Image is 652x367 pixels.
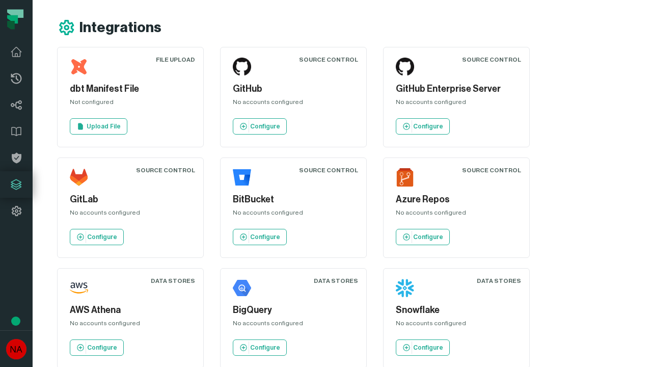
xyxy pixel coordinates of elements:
div: Source Control [299,56,358,64]
div: No accounts configured [233,208,354,221]
h5: AWS Athena [70,303,191,317]
div: No accounts configured [233,319,354,331]
div: Data Stores [314,277,358,285]
div: Data Stores [477,277,521,285]
h5: dbt Manifest File [70,82,191,96]
img: GitLab [70,168,88,187]
p: Configure [413,122,443,130]
a: Configure [233,339,287,356]
img: dbt Manifest File [70,58,88,76]
a: Configure [233,229,287,245]
div: No accounts configured [70,208,191,221]
a: Configure [396,229,450,245]
p: Configure [413,344,443,352]
img: avatar of No Repos Account [6,339,26,359]
a: Configure [233,118,287,135]
h5: BigQuery [233,303,354,317]
div: No accounts configured [233,98,354,110]
p: Configure [413,233,443,241]
h5: GitHub Enterprise Server [396,82,517,96]
img: AWS Athena [70,279,88,297]
h5: GitLab [70,193,191,206]
h5: Azure Repos [396,193,517,206]
img: BigQuery [233,279,251,297]
div: Source Control [462,56,521,64]
img: Azure Repos [396,168,414,187]
div: No accounts configured [396,98,517,110]
a: Configure [396,339,450,356]
h5: GitHub [233,82,354,96]
div: No accounts configured [396,319,517,331]
div: No accounts configured [70,319,191,331]
div: Data Stores [151,277,195,285]
a: Configure [70,229,124,245]
a: Configure [396,118,450,135]
img: GitHub Enterprise Server [396,58,414,76]
div: Tooltip anchor [11,317,20,326]
div: Source Control [136,166,195,174]
p: Configure [87,233,117,241]
div: Source Control [462,166,521,174]
h5: Snowflake [396,303,517,317]
div: Source Control [299,166,358,174]
img: GitHub [233,58,251,76]
div: File Upload [156,56,195,64]
p: Configure [87,344,117,352]
img: Snowflake [396,279,414,297]
p: Configure [250,122,280,130]
h1: Integrations [79,19,161,37]
div: Not configured [70,98,191,110]
img: BitBucket [233,168,251,187]
p: Configure [250,344,280,352]
p: Configure [250,233,280,241]
div: No accounts configured [396,208,517,221]
a: Upload File [70,118,127,135]
a: Configure [70,339,124,356]
h5: BitBucket [233,193,354,206]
